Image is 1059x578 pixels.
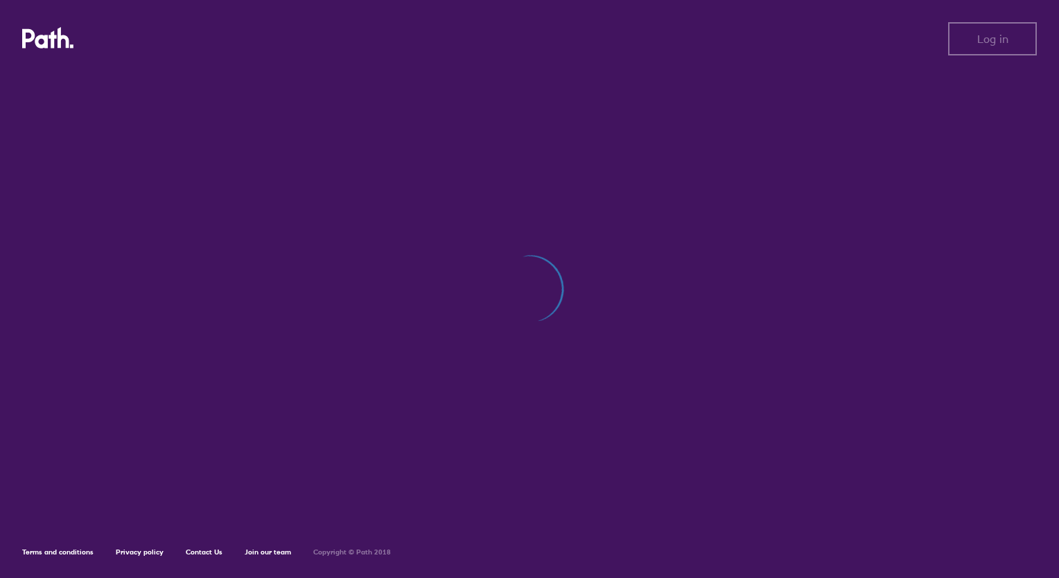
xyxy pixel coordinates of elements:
[186,548,222,557] a: Contact Us
[116,548,164,557] a: Privacy policy
[977,33,1008,45] span: Log in
[245,548,291,557] a: Join our team
[22,548,94,557] a: Terms and conditions
[948,22,1037,55] button: Log in
[313,548,391,557] h6: Copyright © Path 2018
